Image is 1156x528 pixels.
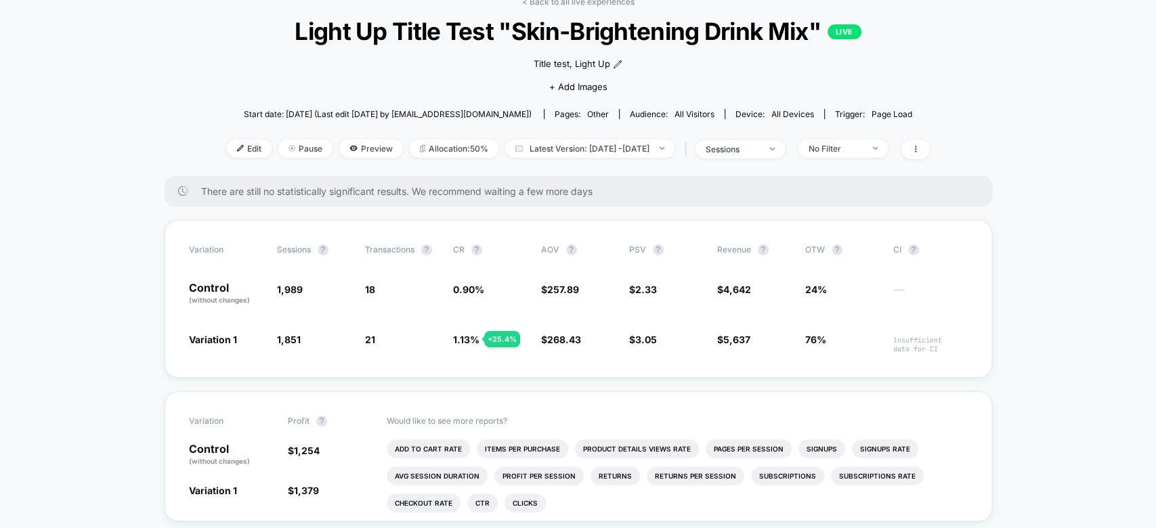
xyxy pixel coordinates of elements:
p: Control [189,443,274,466]
li: Subscriptions Rate [831,466,924,485]
span: 24% [805,284,827,295]
img: end [770,148,775,150]
div: Pages: [555,109,609,119]
span: 18 [365,284,375,295]
button: ? [832,244,842,255]
button: ? [421,244,432,255]
button: ? [471,244,482,255]
li: Ctr [467,493,498,512]
span: Variation [189,244,263,255]
li: Subscriptions [751,466,824,485]
div: No Filter [809,144,863,154]
img: edit [237,145,244,152]
span: $ [629,334,657,345]
span: Sessions [277,244,311,255]
span: 0.90 % [453,284,484,295]
span: OTW [805,244,880,255]
span: 4,642 [723,284,751,295]
span: 1,379 [294,485,319,496]
span: Light Up Title Test "Skin-Brightening Drink Mix" [261,17,894,45]
span: Start date: [DATE] (Last edit [DATE] by [EMAIL_ADDRESS][DOMAIN_NAME]) [244,109,532,119]
li: Returns Per Session [647,466,744,485]
li: Signups [798,439,845,458]
span: $ [629,284,657,295]
img: calendar [515,145,523,152]
button: ? [318,244,328,255]
li: Profit Per Session [494,466,584,485]
li: Avg Session Duration [387,466,488,485]
span: + Add Images [549,81,607,92]
li: Pages Per Session [706,439,792,458]
div: Trigger: [835,109,912,119]
img: end [660,147,664,150]
span: Allocation: 50% [410,139,498,158]
img: rebalance [420,145,425,152]
span: 3.05 [635,334,657,345]
li: Add To Cart Rate [387,439,470,458]
span: other [587,109,609,119]
p: Would like to see more reports? [387,416,968,426]
span: CR [453,244,465,255]
span: 1,851 [277,334,301,345]
span: $ [288,445,320,456]
p: LIVE [828,24,861,39]
button: ? [908,244,919,255]
span: Insufficient data for CI [893,336,968,353]
div: sessions [706,144,760,154]
span: 1.13 % [453,334,479,345]
span: --- [893,286,968,305]
span: all devices [771,109,814,119]
span: Variation [189,416,263,426]
span: AOV [541,244,559,255]
button: ? [758,244,769,255]
span: | [681,139,695,159]
span: 268.43 [547,334,581,345]
span: Transactions [365,244,414,255]
button: ? [316,416,327,426]
li: Returns [591,466,640,485]
span: Pause [278,139,333,158]
li: Items Per Purchase [477,439,568,458]
span: 21 [365,334,375,345]
span: 1,254 [294,445,320,456]
span: Title test, Light Up [533,58,609,71]
span: $ [541,284,579,295]
li: Clicks [505,493,546,512]
img: end [873,147,878,150]
button: ? [566,244,577,255]
span: CI [893,244,968,255]
span: Profit [288,416,309,426]
span: Edit [227,139,272,158]
span: Revenue [717,244,751,255]
li: Signups Rate [852,439,918,458]
span: Variation 1 [189,485,237,496]
span: Latest Version: [DATE] - [DATE] [505,139,675,158]
span: (without changes) [189,296,250,304]
span: $ [288,485,319,496]
li: Checkout Rate [387,493,461,512]
span: Preview [339,139,403,158]
span: Page Load [872,109,912,119]
div: Audience: [630,109,714,119]
span: $ [717,334,750,345]
span: 257.89 [547,284,579,295]
button: ? [653,244,664,255]
span: Device: [725,109,824,119]
span: All Visitors [675,109,714,119]
span: 76% [805,334,826,345]
div: + 25.4 % [484,331,520,347]
span: 5,637 [723,334,750,345]
span: $ [717,284,751,295]
span: Variation 1 [189,334,237,345]
img: end [288,145,295,152]
span: (without changes) [189,457,250,465]
span: There are still no statistically significant results. We recommend waiting a few more days [201,185,965,197]
li: Product Details Views Rate [575,439,699,458]
span: $ [541,334,581,345]
span: PSV [629,244,646,255]
span: 1,989 [277,284,303,295]
p: Control [189,282,263,305]
span: 2.33 [635,284,657,295]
